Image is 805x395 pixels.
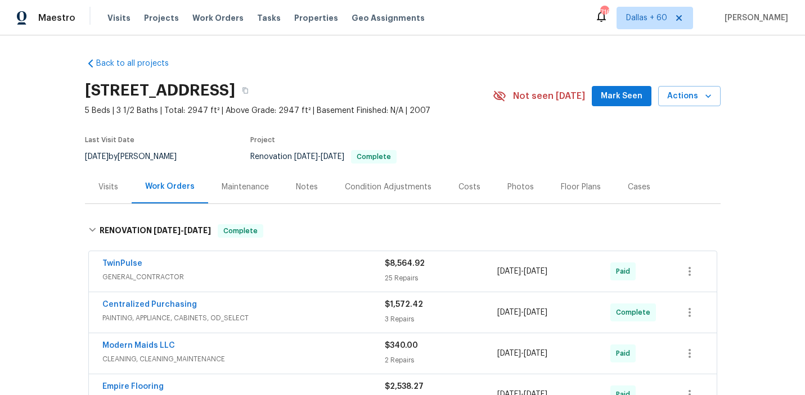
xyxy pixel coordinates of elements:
span: Tasks [257,14,281,22]
span: [DATE] [154,226,181,234]
span: [DATE] [85,153,109,161]
span: Actions [667,89,712,103]
a: Centralized Purchasing [102,301,197,308]
h2: [STREET_ADDRESS] [85,85,235,96]
span: CLEANING, CLEANING_MAINTENANCE [102,353,385,365]
button: Actions [658,86,721,107]
span: Projects [144,12,179,24]
div: by [PERSON_NAME] [85,150,190,164]
h6: RENOVATION [100,224,211,238]
span: Project [250,137,275,143]
div: Condition Adjustments [345,181,431,193]
span: Dallas + 60 [626,12,667,24]
span: Last Visit Date [85,137,134,143]
div: Cases [628,181,650,193]
div: 2 Repairs [385,355,498,366]
span: Properties [294,12,338,24]
span: Geo Assignments [352,12,425,24]
span: Complete [616,307,655,318]
div: 25 Repairs [385,273,498,284]
span: - [497,266,547,277]
span: GENERAL_CONTRACTOR [102,271,385,283]
span: [DATE] [497,267,521,275]
span: [DATE] [497,308,521,316]
div: Maintenance [222,181,269,193]
span: [PERSON_NAME] [720,12,788,24]
span: [DATE] [524,267,547,275]
div: 716 [600,7,608,18]
span: $1,572.42 [385,301,423,308]
span: Not seen [DATE] [513,90,585,102]
span: [DATE] [497,349,521,357]
span: - [154,226,211,234]
a: Empire Flooring [102,383,164,391]
a: TwinPulse [102,260,142,267]
span: Complete [352,153,395,160]
span: - [294,153,344,161]
span: Maestro [38,12,75,24]
span: [DATE] [321,153,344,161]
button: Mark Seen [592,86,651,107]
span: Renovation [250,153,397,161]
span: Visits [107,12,131,24]
span: - [497,348,547,359]
div: Visits [98,181,118,193]
div: Work Orders [145,181,195,192]
div: Costs [458,181,480,193]
a: Back to all projects [85,58,193,69]
span: $340.00 [385,342,418,349]
div: Notes [296,181,318,193]
span: Paid [616,266,635,277]
span: $8,564.92 [385,260,425,267]
span: [DATE] [184,226,211,234]
span: PAINTING, APPLIANCE, CABINETS, OD_SELECT [102,312,385,324]
span: [DATE] [524,349,547,357]
span: [DATE] [294,153,318,161]
span: - [497,307,547,318]
span: Mark Seen [601,89,642,103]
span: $2,538.27 [385,383,424,391]
div: 3 Repairs [385,314,498,325]
span: Complete [219,225,262,237]
div: Floor Plans [561,181,601,193]
span: Work Orders [192,12,244,24]
span: Paid [616,348,635,359]
div: RENOVATION [DATE]-[DATE]Complete [85,213,721,249]
span: 5 Beds | 3 1/2 Baths | Total: 2947 ft² | Above Grade: 2947 ft² | Basement Finished: N/A | 2007 [85,105,493,116]
span: [DATE] [524,308,547,316]
a: Modern Maids LLC [102,342,175,349]
div: Photos [507,181,534,193]
button: Copy Address [235,80,255,101]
